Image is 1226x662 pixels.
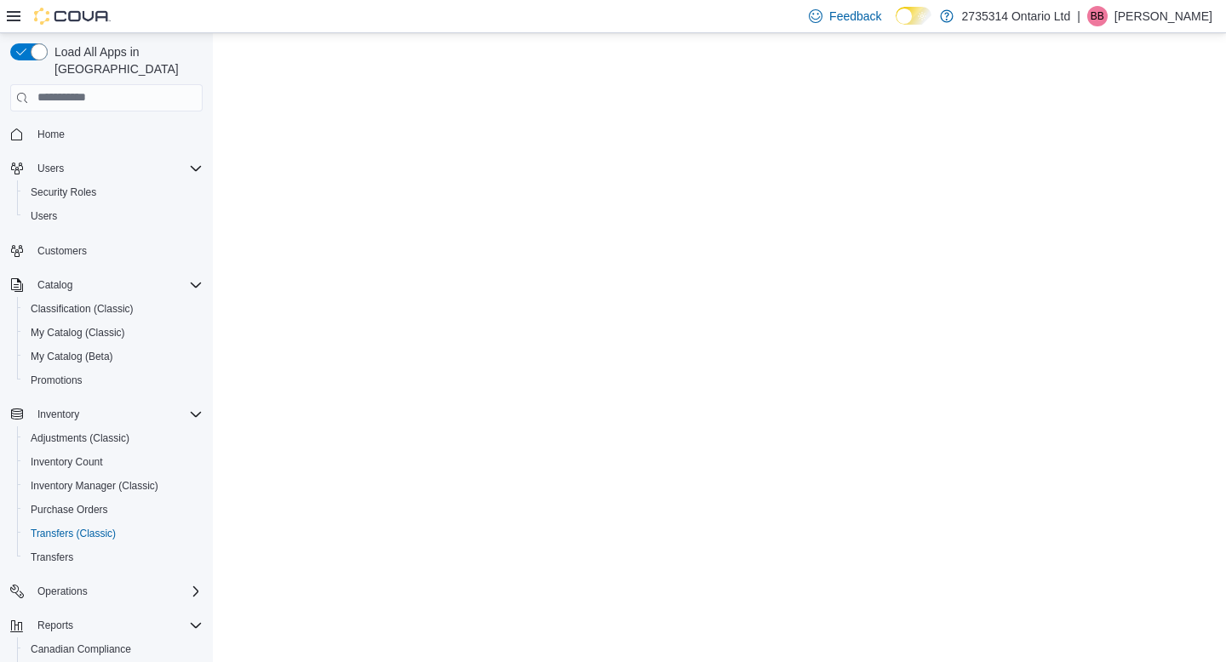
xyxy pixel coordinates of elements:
span: Users [37,162,64,175]
span: Purchase Orders [24,499,203,520]
p: 2735314 Ontario Ltd [962,6,1071,26]
span: My Catalog (Classic) [31,326,125,340]
a: My Catalog (Beta) [24,346,120,367]
a: Transfers [24,547,80,568]
span: Reports [37,619,73,632]
button: Reports [31,615,80,636]
span: Home [31,123,203,145]
button: Catalog [31,275,79,295]
div: Brodie Baker [1087,6,1108,26]
span: Purchase Orders [31,503,108,516]
span: Promotions [24,370,203,391]
button: Inventory Count [17,450,209,474]
button: Inventory Manager (Classic) [17,474,209,498]
span: Adjustments (Classic) [24,428,203,448]
span: Customers [31,240,203,261]
span: Promotions [31,374,83,387]
a: Security Roles [24,182,103,203]
span: Operations [37,585,88,598]
span: Canadian Compliance [31,642,131,656]
a: My Catalog (Classic) [24,322,132,343]
a: Inventory Manager (Classic) [24,476,165,496]
span: Home [37,128,65,141]
span: Inventory Manager (Classic) [31,479,158,493]
span: Reports [31,615,203,636]
a: Purchase Orders [24,499,115,520]
button: Home [3,122,209,146]
span: Inventory Manager (Classic) [24,476,203,496]
button: Users [3,157,209,180]
span: Security Roles [31,185,96,199]
button: Adjustments (Classic) [17,426,209,450]
span: Catalog [37,278,72,292]
span: Users [31,158,203,179]
button: Canadian Compliance [17,637,209,661]
button: Transfers (Classic) [17,522,209,545]
button: My Catalog (Classic) [17,321,209,345]
span: Inventory Count [31,455,103,469]
a: Customers [31,241,94,261]
a: Transfers (Classic) [24,523,123,544]
button: Promotions [17,368,209,392]
span: Users [24,206,203,226]
input: Dark Mode [896,7,931,25]
button: Security Roles [17,180,209,204]
span: Dark Mode [896,25,897,26]
span: Inventory [37,408,79,421]
span: Catalog [31,275,203,295]
a: Home [31,124,72,145]
span: Transfers [24,547,203,568]
span: Users [31,209,57,223]
button: Customers [3,238,209,263]
span: Transfers (Classic) [24,523,203,544]
button: Users [17,204,209,228]
span: Customers [37,244,87,258]
a: Inventory Count [24,452,110,472]
a: Promotions [24,370,89,391]
button: Purchase Orders [17,498,209,522]
span: Inventory [31,404,203,425]
span: Classification (Classic) [31,302,134,316]
button: Classification (Classic) [17,297,209,321]
button: Reports [3,613,209,637]
button: Inventory [31,404,86,425]
span: My Catalog (Beta) [31,350,113,363]
button: Catalog [3,273,209,297]
button: My Catalog (Beta) [17,345,209,368]
button: Inventory [3,402,209,426]
a: Canadian Compliance [24,639,138,659]
a: Classification (Classic) [24,299,140,319]
span: Transfers [31,551,73,564]
button: Operations [31,581,95,602]
span: Security Roles [24,182,203,203]
button: Transfers [17,545,209,569]
span: Load All Apps in [GEOGRAPHIC_DATA] [48,43,203,77]
button: Users [31,158,71,179]
button: Operations [3,579,209,603]
span: Inventory Count [24,452,203,472]
span: Transfers (Classic) [31,527,116,540]
span: Operations [31,581,203,602]
span: BB [1091,6,1104,26]
p: [PERSON_NAME] [1114,6,1212,26]
p: | [1077,6,1080,26]
span: My Catalog (Beta) [24,346,203,367]
span: Adjustments (Classic) [31,431,129,445]
span: Canadian Compliance [24,639,203,659]
img: Cova [34,8,111,25]
a: Adjustments (Classic) [24,428,136,448]
span: My Catalog (Classic) [24,322,203,343]
span: Feedback [829,8,881,25]
a: Users [24,206,64,226]
span: Classification (Classic) [24,299,203,319]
